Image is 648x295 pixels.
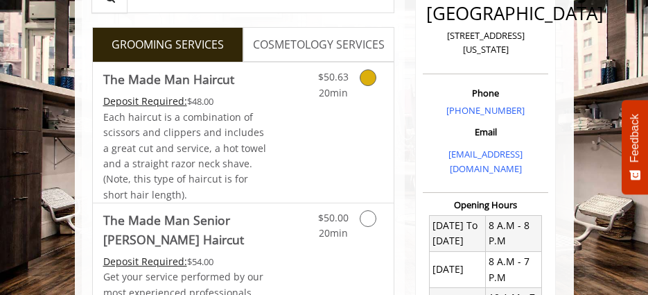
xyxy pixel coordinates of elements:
b: The Made Man Senior [PERSON_NAME] Haircut [103,210,269,249]
td: [DATE] To [DATE] [430,215,486,251]
div: $54.00 [103,254,269,269]
td: [DATE] [430,251,486,287]
span: GROOMING SERVICES [112,36,224,54]
button: Feedback - Show survey [622,100,648,194]
td: 8 A.M - 7 P.M [486,251,542,287]
span: Feedback [629,114,641,162]
td: 8 A.M - 8 P.M [486,215,542,251]
h3: Email [426,127,545,137]
span: This service needs some Advance to be paid before we block your appointment [103,94,187,108]
span: COSMETOLOGY SERVICES [253,36,385,54]
div: $48.00 [103,94,269,109]
span: $50.00 [318,211,349,224]
p: [STREET_ADDRESS][US_STATE] [426,28,545,58]
a: [PHONE_NUMBER] [446,104,525,117]
a: [EMAIL_ADDRESS][DOMAIN_NAME] [448,148,523,175]
span: Each haircut is a combination of scissors and clippers and includes a great cut and service, a ho... [103,110,266,201]
span: This service needs some Advance to be paid before we block your appointment [103,255,187,268]
b: The Made Man Haircut [103,69,234,89]
h2: [GEOGRAPHIC_DATA] [426,3,545,24]
h3: Opening Hours [423,200,548,210]
span: 20min [319,226,348,239]
span: 20min [319,86,348,99]
h3: Phone [426,88,545,98]
span: $50.63 [318,70,349,83]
